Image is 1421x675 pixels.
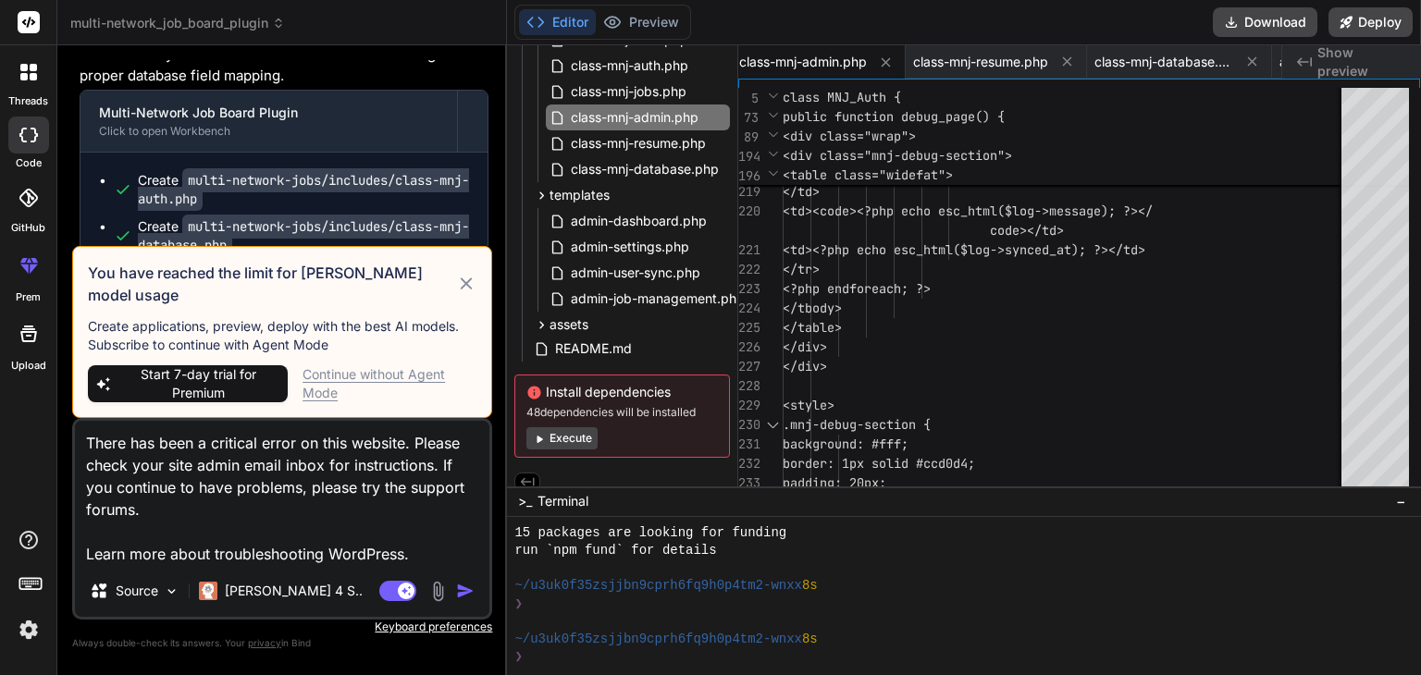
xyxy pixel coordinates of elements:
[519,9,596,35] button: Editor
[550,315,588,334] span: assets
[514,524,786,542] span: 15 packages are looking for funding
[199,582,217,600] img: Claude 4 Sonnet
[783,202,945,219] span: <td><code><?php echo e
[783,89,901,105] span: class MNJ_Auth {
[738,376,759,396] div: 228
[738,279,759,299] div: 223
[1392,486,1410,516] button: −
[80,91,457,152] button: Multi-Network Job Board PluginClick to open Workbench
[596,9,686,35] button: Preview
[783,319,842,336] span: </table>
[303,365,476,402] div: Continue without Agent Mode
[783,358,827,374] span: </div>
[569,262,702,284] span: admin-user-sync.php
[738,415,759,435] div: 230
[738,260,759,279] div: 222
[569,106,700,129] span: class-mnj-admin.php
[738,454,759,473] div: 232
[738,166,759,186] span: 196
[456,582,475,600] img: icon
[514,648,524,666] span: ❯
[783,416,931,433] span: .mnj-debug-section {
[569,288,747,310] span: admin-job-management.php
[738,128,759,147] span: 89
[783,128,916,144] span: <div class="wrap">
[738,357,759,376] div: 227
[538,492,588,510] span: Terminal
[569,132,708,154] span: class-mnj-resume.php
[11,220,45,236] label: GitHub
[75,421,489,565] textarea: There has been a critical error on this website. Please check your site admin email inbox for ins...
[738,337,759,357] div: 226
[72,620,492,634] p: Keyboard preferences
[514,577,802,595] span: ~/u3uk0f35zsjjbn9cprh6fq9h0p4tm2-wnxx
[783,280,931,297] span: <?php endforeach; ?>
[738,108,759,128] span: 73
[569,158,721,180] span: class-mnj-database.php
[553,337,634,360] span: README.md
[569,55,690,77] span: class-mnj-auth.php
[138,217,469,254] div: Create
[138,215,469,257] code: multi-network-jobs/includes/class-mnj-database.php
[945,202,1153,219] span: sc_html($log->message); ?></
[514,631,802,648] span: ~/u3uk0f35zsjjbn9cprh6fq9h0p4tm2-wnxx
[738,202,759,221] div: 220
[88,317,476,354] p: Create applications, preview, deploy with the best AI models. Subscribe to continue with Agent Mode
[783,455,975,472] span: border: 1px solid #ccd0d4;
[783,436,908,452] span: background: #fff;
[138,168,469,211] code: multi-network-jobs/includes/class-mnj-auth.php
[11,358,46,374] label: Upload
[802,577,818,595] span: 8s
[13,614,44,645] img: settings
[783,183,820,200] span: </td>
[72,634,492,652] p: Always double-check its answers. Your in Bind
[739,53,867,71] span: class-mnj-admin.php
[70,14,285,32] span: multi-network_job_board_plugin
[1279,53,1415,71] span: admin-dashboard.php
[783,300,842,316] span: </tbody>
[1328,7,1413,37] button: Deploy
[526,383,718,401] span: Install dependencies
[1396,492,1406,510] span: −
[760,415,785,435] div: Click to collapse the range.
[1094,53,1233,71] span: class-mnj-database.php
[8,93,48,109] label: threads
[569,236,691,258] span: admin-settings.php
[569,210,709,232] span: admin-dashboard.php
[99,124,439,139] div: Click to open Workbench
[783,147,1012,164] span: <div class="mnj-debug-section">
[138,171,469,208] div: Create
[514,595,524,613] span: ❯
[16,155,42,171] label: code
[164,583,179,599] img: Pick Models
[738,182,759,202] div: 219
[427,581,449,602] img: attachment
[514,542,716,559] span: run `npm fund` for details
[783,338,827,355] span: </div>
[738,318,759,337] div: 225
[526,427,598,449] button: Execute
[569,80,688,103] span: class-mnj-jobs.php
[225,582,363,600] p: [PERSON_NAME] 4 S..
[783,397,834,413] span: <style>
[783,261,820,277] span: </tr>
[738,89,759,108] span: 5
[783,108,1005,125] span: public function debug_page() {
[518,492,532,510] span: >_
[550,186,610,204] span: templates
[783,241,945,258] span: <td><?php echo esc_htm
[1213,7,1317,37] button: Download
[990,222,1064,239] span: code></td>
[913,53,1048,71] span: class-mnj-resume.php
[738,473,759,493] div: 233
[526,405,718,420] span: 48 dependencies will be installed
[99,104,439,122] div: Multi-Network Job Board Plugin
[248,637,281,648] span: privacy
[738,396,759,415] div: 229
[88,262,456,306] h3: You have reached the limit for [PERSON_NAME] model usage
[738,240,759,260] div: 221
[1317,43,1406,80] span: Show preview
[738,435,759,454] div: 231
[88,365,288,402] button: Start 7-day trial for Premium
[117,365,280,402] span: Start 7-day trial for Premium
